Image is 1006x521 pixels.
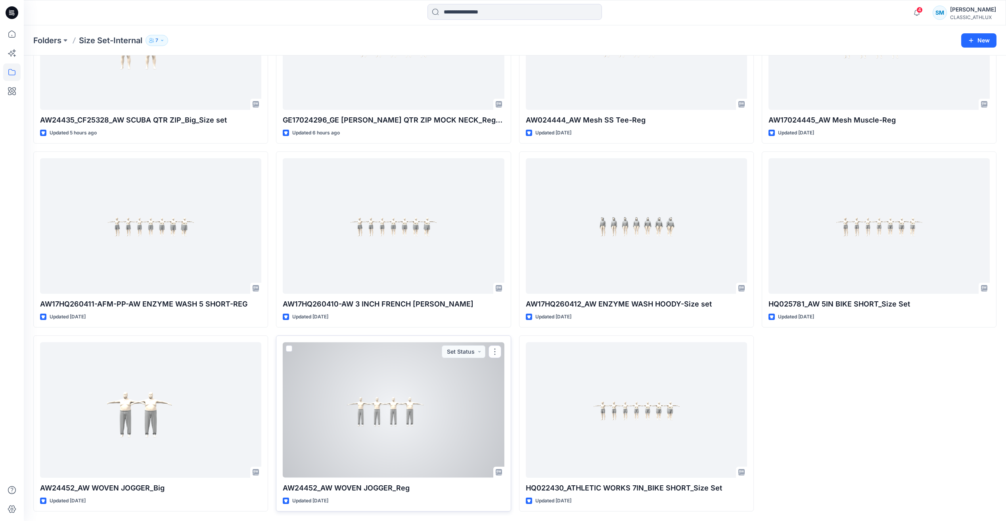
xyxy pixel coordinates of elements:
p: Updated [DATE] [535,497,571,505]
p: HQ025781_AW 5IN BIKE SHORT_Size Set [768,299,990,310]
p: AW17HQ260410-AW 3 INCH FRENCH [PERSON_NAME] [283,299,504,310]
p: AW17HQ260412_AW ENZYME WASH HOODY-Size set [526,299,747,310]
a: AW17HQ260411-AFM-PP-AW ENZYME WASH 5 SHORT-REG [40,158,261,293]
p: Updated 6 hours ago [292,129,340,137]
p: HQ022430_ATHLETIC WORKS 7IN_BIKE SHORT_Size Set [526,483,747,494]
a: AW17HQ260412_AW ENZYME WASH HOODY-Size set [526,158,747,293]
p: Updated [DATE] [50,313,86,321]
div: CLASSIC_ATHLUX [950,14,996,20]
div: [PERSON_NAME] [950,5,996,14]
p: Updated [DATE] [292,313,328,321]
button: 7 [146,35,168,46]
p: AW17HQ260411-AFM-PP-AW ENZYME WASH 5 SHORT-REG [40,299,261,310]
a: AW24452_AW WOVEN JOGGER_Big [40,342,261,477]
a: Folders [33,35,61,46]
p: AW24452_AW WOVEN JOGGER_Reg [283,483,504,494]
a: AW17HQ260410-AW 3 INCH FRENCH TERRY SHORT [283,158,504,293]
p: 7 [155,36,158,45]
p: AW24435_CF25328_AW SCUBA QTR ZIP_Big_Size set [40,115,261,126]
p: AW024444_AW Mesh SS Tee-Reg [526,115,747,126]
p: GE17024296_GE [PERSON_NAME] QTR ZIP MOCK NECK_Reg_Size set [283,115,504,126]
a: HQ025781_AW 5IN BIKE SHORT_Size Set [768,158,990,293]
button: New [961,33,996,48]
p: Updated 5 hours ago [50,129,97,137]
p: Updated [DATE] [778,129,814,137]
a: AW24452_AW WOVEN JOGGER_Reg [283,342,504,477]
p: AW24452_AW WOVEN JOGGER_Big [40,483,261,494]
p: Updated [DATE] [535,313,571,321]
p: Updated [DATE] [292,497,328,505]
p: Updated [DATE] [535,129,571,137]
div: SM [933,6,947,20]
p: Updated [DATE] [50,497,86,505]
a: HQ022430_ATHLETIC WORKS 7IN_BIKE SHORT_Size Set [526,342,747,477]
p: Updated [DATE] [778,313,814,321]
p: AW17024445_AW Mesh Muscle-Reg [768,115,990,126]
span: 4 [916,7,923,13]
p: Size Set-Internal [79,35,142,46]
